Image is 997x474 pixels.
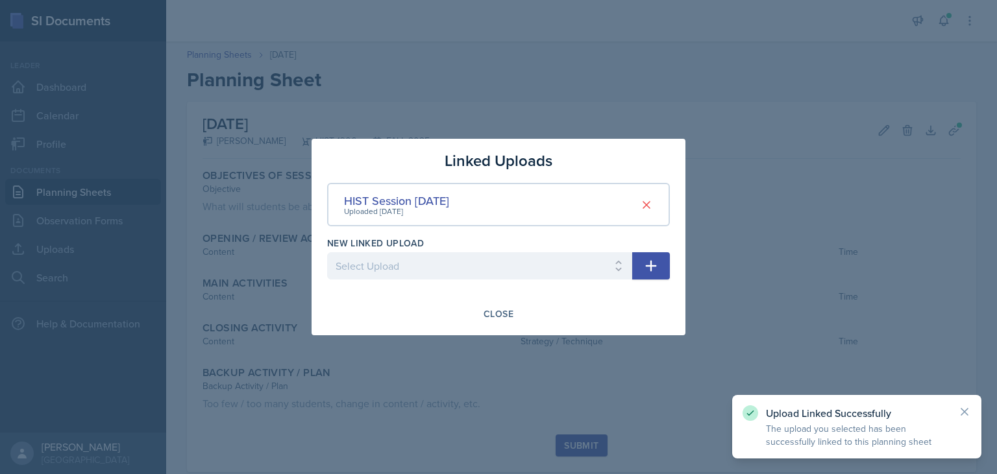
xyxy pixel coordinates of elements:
[475,303,522,325] button: Close
[344,192,449,209] div: HIST Session [DATE]
[766,422,948,448] p: The upload you selected has been successfully linked to this planning sheet
[766,407,948,420] p: Upload Linked Successfully
[445,149,552,172] h3: Linked Uploads
[344,206,449,217] div: Uploaded [DATE]
[327,237,424,250] label: New Linked Upload
[484,309,513,319] div: Close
